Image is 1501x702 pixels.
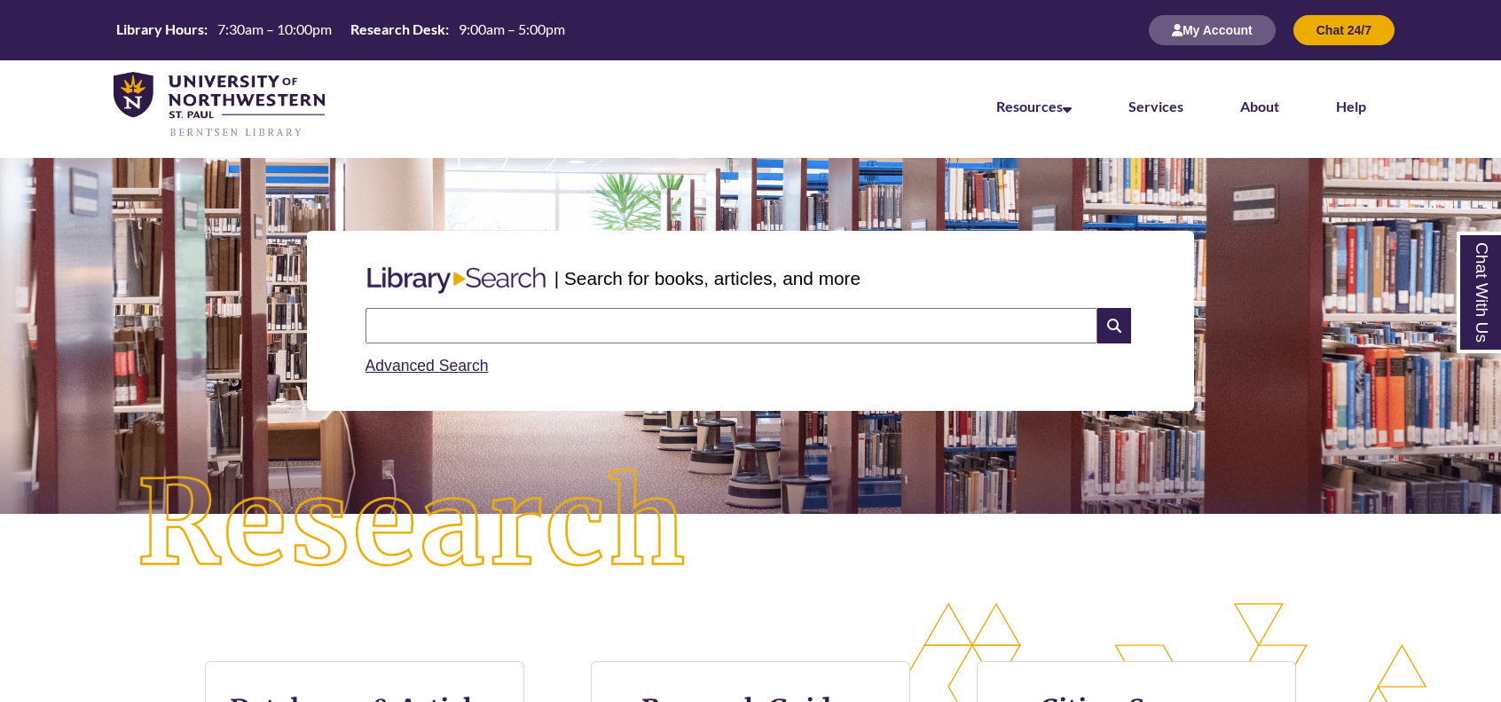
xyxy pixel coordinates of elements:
[109,20,572,39] table: Hours Today
[1293,22,1395,37] a: Chat 24/7
[109,20,572,41] a: Hours Today
[459,20,565,37] span: 9:00am – 5:00pm
[554,264,861,292] p: | Search for books, articles, and more
[1149,22,1276,37] a: My Account
[365,357,489,375] a: Advanced Search
[109,20,210,39] th: Library Hours:
[75,407,750,643] img: Research
[1097,308,1131,343] i: Search
[358,260,554,301] img: Libary Search
[1149,15,1276,45] button: My Account
[1128,98,1183,114] a: Services
[1240,98,1279,114] a: About
[1293,15,1395,45] button: Chat 24/7
[1336,98,1366,114] a: Help
[217,20,332,37] span: 7:30am – 10:00pm
[114,72,325,138] img: UNWSP Library Logo
[343,20,452,39] th: Research Desk:
[996,98,1072,114] a: Resources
